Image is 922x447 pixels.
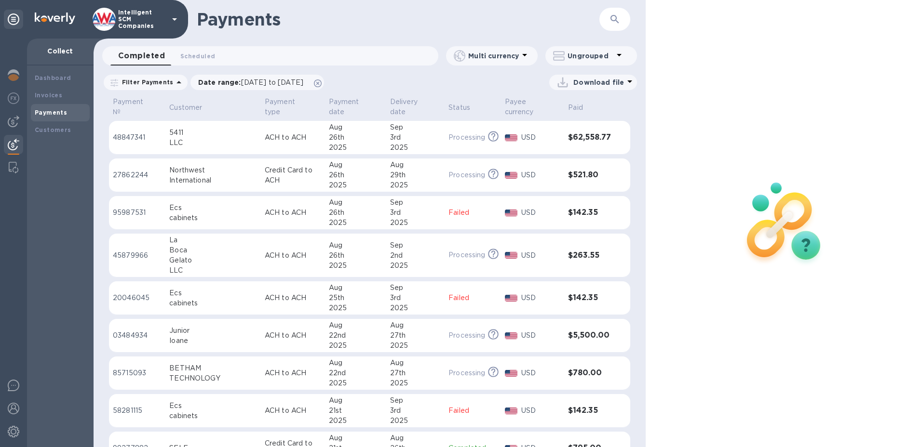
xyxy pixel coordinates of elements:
[169,265,257,276] div: LLC
[448,330,485,341] p: Processing
[169,103,215,113] span: Customer
[169,288,257,298] div: Ecs
[113,132,162,143] p: 48847341
[4,10,23,29] div: Unpin categories
[505,97,548,117] p: Payee currency
[35,13,75,24] img: Logo
[35,126,71,133] b: Customers
[568,368,611,378] h3: $780.00
[169,213,257,223] div: cabinets
[265,97,309,117] p: Payment type
[329,293,382,303] div: 25th
[568,293,611,302] h3: $142.35
[390,97,441,117] span: Delivery date
[198,78,308,87] p: Date range :
[113,368,162,378] p: 85715093
[169,203,257,213] div: Ecs
[35,74,71,81] b: Dashboard
[265,97,321,117] span: Payment type
[169,103,202,113] p: Customer
[505,252,518,259] img: USD
[568,171,611,180] h3: $521.80
[390,303,441,313] div: 2025
[390,330,441,341] div: 27th
[169,128,257,138] div: 5411
[169,363,257,373] div: BETHAM
[505,210,518,216] img: USD
[573,78,624,87] p: Download file
[265,132,321,143] p: ACH to ACH
[329,97,370,117] p: Payment date
[568,406,611,415] h3: $142.35
[390,208,441,218] div: 3rd
[390,250,441,261] div: 2nd
[568,51,613,61] p: Ungrouped
[521,132,560,143] p: USD
[169,336,257,346] div: Ioane
[329,261,382,271] div: 2025
[265,250,321,261] p: ACH to ACH
[169,165,257,175] div: Northwest
[190,75,324,90] div: Date range:[DATE] to [DATE]
[329,283,382,293] div: Aug
[505,295,518,302] img: USD
[169,298,257,308] div: cabinets
[521,250,560,261] p: USD
[113,406,162,416] p: 58281115
[169,326,257,336] div: Junior
[329,132,382,143] div: 26th
[329,368,382,378] div: 22nd
[329,320,382,330] div: Aug
[169,245,257,255] div: Boca
[329,250,382,261] div: 26th
[329,197,382,208] div: Aug
[390,160,441,170] div: Aug
[390,261,441,271] div: 2025
[448,132,485,143] p: Processing
[329,160,382,170] div: Aug
[390,283,441,293] div: Sep
[448,208,497,218] p: Failed
[505,172,518,179] img: USD
[390,406,441,416] div: 3rd
[390,240,441,250] div: Sep
[448,170,485,180] p: Processing
[113,293,162,303] p: 20046045
[390,416,441,426] div: 2025
[390,358,441,368] div: Aug
[568,208,611,217] h3: $142.35
[329,406,382,416] div: 21st
[448,103,470,113] p: Status
[568,133,611,142] h3: $62,558.77
[521,170,560,180] p: USD
[448,103,483,113] span: Status
[329,303,382,313] div: 2025
[265,406,321,416] p: ACH to ACH
[329,170,382,180] div: 26th
[505,332,518,339] img: USD
[113,250,162,261] p: 45879966
[329,180,382,190] div: 2025
[329,358,382,368] div: Aug
[265,293,321,303] p: ACH to ACH
[169,411,257,421] div: cabinets
[521,293,560,303] p: USD
[568,103,596,113] span: Paid
[197,9,543,29] h1: Payments
[505,97,561,117] span: Payee currency
[169,235,257,245] div: La
[568,251,611,260] h3: $263.55
[265,368,321,378] p: ACH to ACH
[265,208,321,218] p: ACH to ACH
[35,92,62,99] b: Invoices
[241,79,303,86] span: [DATE] to [DATE]
[35,46,86,56] p: Collect
[390,132,441,143] div: 3rd
[329,378,382,388] div: 2025
[390,218,441,228] div: 2025
[521,208,560,218] p: USD
[521,406,560,416] p: USD
[390,293,441,303] div: 3rd
[390,320,441,330] div: Aug
[113,97,162,117] span: Payment №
